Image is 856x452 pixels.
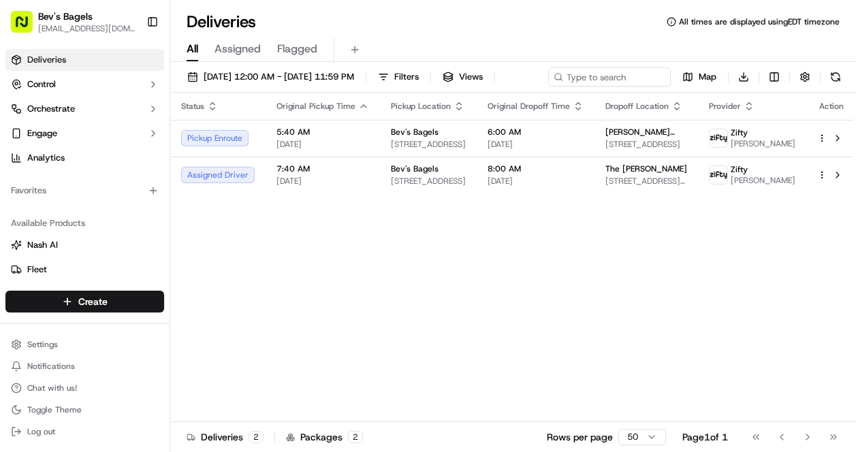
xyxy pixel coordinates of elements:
[391,127,439,138] span: Bev's Bagels
[488,139,584,150] span: [DATE]
[710,129,727,147] img: zifty-logo-trans-sq.png
[277,41,317,57] span: Flagged
[548,67,671,86] input: Type to search
[682,430,728,444] div: Page 1 of 1
[27,361,75,372] span: Notifications
[488,163,584,174] span: 8:00 AM
[5,147,164,169] a: Analytics
[204,71,354,83] span: [DATE] 12:00 AM - [DATE] 11:59 PM
[27,103,75,115] span: Orchestrate
[391,139,466,150] span: [STREET_ADDRESS]
[710,166,727,184] img: zifty-logo-trans-sq.png
[5,234,164,256] button: Nash AI
[27,78,56,91] span: Control
[391,163,439,174] span: Bev's Bagels
[348,431,363,443] div: 2
[391,176,466,187] span: [STREET_ADDRESS]
[27,263,47,276] span: Fleet
[181,67,360,86] button: [DATE] 12:00 AM - [DATE] 11:59 PM
[5,123,164,144] button: Engage
[731,138,795,149] span: [PERSON_NAME]
[5,422,164,441] button: Log out
[27,54,66,66] span: Deliveries
[372,67,425,86] button: Filters
[676,67,723,86] button: Map
[11,239,159,251] a: Nash AI
[5,259,164,280] button: Fleet
[437,67,489,86] button: Views
[78,295,108,308] span: Create
[27,383,77,393] span: Chat with us!
[5,212,164,234] div: Available Products
[5,74,164,95] button: Control
[731,164,748,175] span: Zifty
[27,339,58,350] span: Settings
[276,139,369,150] span: [DATE]
[459,71,483,83] span: Views
[731,175,795,186] span: [PERSON_NAME]
[605,163,687,174] span: The [PERSON_NAME]
[605,139,687,150] span: [STREET_ADDRESS]
[27,239,58,251] span: Nash AI
[286,430,363,444] div: Packages
[11,263,159,276] a: Fleet
[5,5,141,38] button: Bev's Bagels[EMAIL_ADDRESS][DOMAIN_NAME]
[605,127,687,138] span: [PERSON_NAME][GEOGRAPHIC_DATA]
[547,430,613,444] p: Rows per page
[181,101,204,112] span: Status
[5,400,164,419] button: Toggle Theme
[5,180,164,201] div: Favorites
[27,426,55,437] span: Log out
[38,23,136,34] button: [EMAIL_ADDRESS][DOMAIN_NAME]
[187,41,198,57] span: All
[5,378,164,398] button: Chat with us!
[27,152,65,164] span: Analytics
[679,16,840,27] span: All times are displayed using EDT timezone
[699,71,716,83] span: Map
[826,67,845,86] button: Refresh
[488,127,584,138] span: 6:00 AM
[215,41,261,57] span: Assigned
[394,71,419,83] span: Filters
[38,10,93,23] button: Bev's Bagels
[391,101,451,112] span: Pickup Location
[276,101,355,112] span: Original Pickup Time
[276,176,369,187] span: [DATE]
[709,101,741,112] span: Provider
[27,404,82,415] span: Toggle Theme
[5,49,164,71] a: Deliveries
[605,101,669,112] span: Dropoff Location
[187,430,264,444] div: Deliveries
[276,163,369,174] span: 7:40 AM
[27,127,57,140] span: Engage
[276,127,369,138] span: 5:40 AM
[187,11,256,33] h1: Deliveries
[605,176,687,187] span: [STREET_ADDRESS][PERSON_NAME]
[731,127,748,138] span: Zifty
[488,176,584,187] span: [DATE]
[5,335,164,354] button: Settings
[488,101,570,112] span: Original Dropoff Time
[249,431,264,443] div: 2
[817,101,846,112] div: Action
[5,291,164,312] button: Create
[5,98,164,120] button: Orchestrate
[5,357,164,376] button: Notifications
